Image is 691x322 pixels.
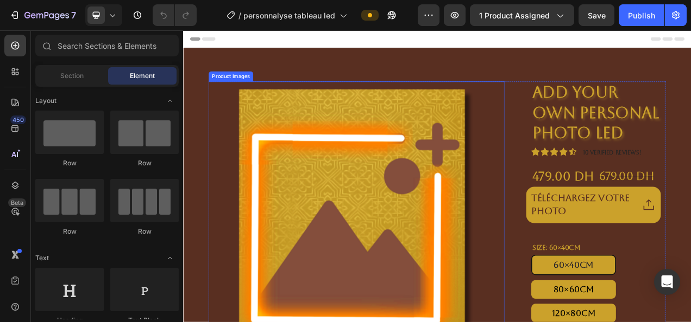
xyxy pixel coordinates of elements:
button: Publish [619,4,664,26]
div: Undo/Redo [153,4,197,26]
span: Save [588,11,606,20]
p: 7 [71,9,76,22]
span: Toggle open [161,92,179,110]
span: Layout [35,96,56,106]
span: Toggle open [161,249,179,267]
div: TÉLÉCHARGEZ VOTRE PHOTO [447,207,584,241]
div: Row [35,158,104,168]
span: Text [35,253,49,263]
span: Element [130,71,155,81]
div: Row [110,227,179,236]
legend: Size: 60×40cm [447,272,511,286]
span: 1 product assigned [479,10,550,21]
div: 479.00 dh [447,176,529,199]
div: Beta [8,198,26,207]
h1: Add your own personal photo LED [447,66,619,146]
span: personnalyse tableau led [243,10,335,21]
div: 450 [10,115,26,124]
div: Publish [628,10,655,21]
span: Section [60,71,84,81]
div: Row [110,158,179,168]
input: Search Sections & Elements [35,35,179,56]
button: 7 [4,4,81,26]
button: 1 product assigned [470,4,574,26]
span: / [238,10,241,21]
iframe: Design area [183,30,691,322]
div: Open Intercom Messenger [654,269,680,295]
button: Save [579,4,614,26]
div: 679.00 dh [532,177,605,198]
div: Row [35,227,104,236]
p: 10 Verified Reviews! [513,151,587,162]
span: 60×40cm [475,294,526,307]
